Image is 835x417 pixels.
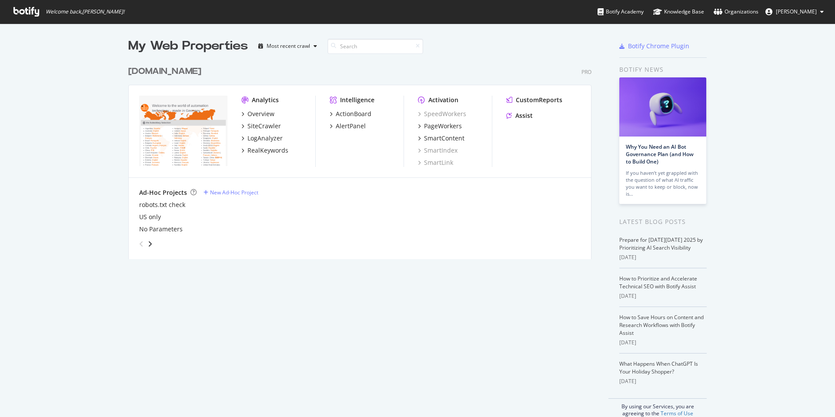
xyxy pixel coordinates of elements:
div: If you haven’t yet grappled with the question of what AI traffic you want to keep or block, now is… [626,170,700,197]
a: SmartContent [418,134,464,143]
div: LogAnalyzer [247,134,283,143]
a: No Parameters [139,225,183,234]
div: angle-left [136,237,147,251]
a: robots.txt check [139,200,185,209]
div: AlertPanel [336,122,366,130]
div: [DATE] [619,292,707,300]
div: Overview [247,110,274,118]
a: SpeedWorkers [418,110,466,118]
div: Pro [581,68,591,76]
input: Search [327,39,423,54]
div: Assist [515,111,533,120]
button: [PERSON_NAME] [758,5,831,19]
img: www.IFM.com [139,96,227,166]
a: How to Save Hours on Content and Research Workflows with Botify Assist [619,314,704,337]
a: AlertPanel [330,122,366,130]
span: Welcome back, [PERSON_NAME] ! [46,8,124,15]
div: [DATE] [619,339,707,347]
a: Overview [241,110,274,118]
a: CustomReports [506,96,562,104]
div: Intelligence [340,96,374,104]
div: Analytics [252,96,279,104]
div: RealKeywords [247,146,288,155]
a: SmartLink [418,158,453,167]
a: Assist [506,111,533,120]
a: SiteCrawler [241,122,281,130]
a: US only [139,213,161,221]
a: SmartIndex [418,146,458,155]
div: [DATE] [619,377,707,385]
img: Why You Need an AI Bot Governance Plan (and How to Build One) [619,77,706,137]
span: André Freitag [776,8,817,15]
a: [DOMAIN_NAME] [128,65,205,78]
div: Most recent crawl [267,43,310,49]
a: PageWorkers [418,122,462,130]
a: How to Prioritize and Accelerate Technical SEO with Botify Assist [619,275,697,290]
div: SiteCrawler [247,122,281,130]
div: Latest Blog Posts [619,217,707,227]
a: RealKeywords [241,146,288,155]
div: New Ad-Hoc Project [210,189,258,196]
a: Prepare for [DATE][DATE] 2025 by Prioritizing AI Search Visibility [619,236,703,251]
a: What Happens When ChatGPT Is Your Holiday Shopper? [619,360,698,375]
div: Botify Chrome Plugin [628,42,689,50]
div: Botify news [619,65,707,74]
a: New Ad-Hoc Project [204,189,258,196]
a: ActionBoard [330,110,371,118]
div: Activation [428,96,458,104]
div: angle-right [147,240,153,248]
div: [DOMAIN_NAME] [128,65,201,78]
a: Botify Chrome Plugin [619,42,689,50]
div: Ad-Hoc Projects [139,188,187,197]
div: Knowledge Base [653,7,704,16]
div: ActionBoard [336,110,371,118]
a: LogAnalyzer [241,134,283,143]
a: Terms of Use [661,410,693,417]
div: My Web Properties [128,37,248,55]
button: Most recent crawl [255,39,321,53]
div: SmartContent [424,134,464,143]
div: grid [128,55,598,259]
a: Why You Need an AI Bot Governance Plan (and How to Build One) [626,143,694,165]
div: Botify Academy [598,7,644,16]
div: CustomReports [516,96,562,104]
div: Organizations [714,7,758,16]
div: By using our Services, you are agreeing to the [608,398,707,417]
div: [DATE] [619,254,707,261]
div: PageWorkers [424,122,462,130]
